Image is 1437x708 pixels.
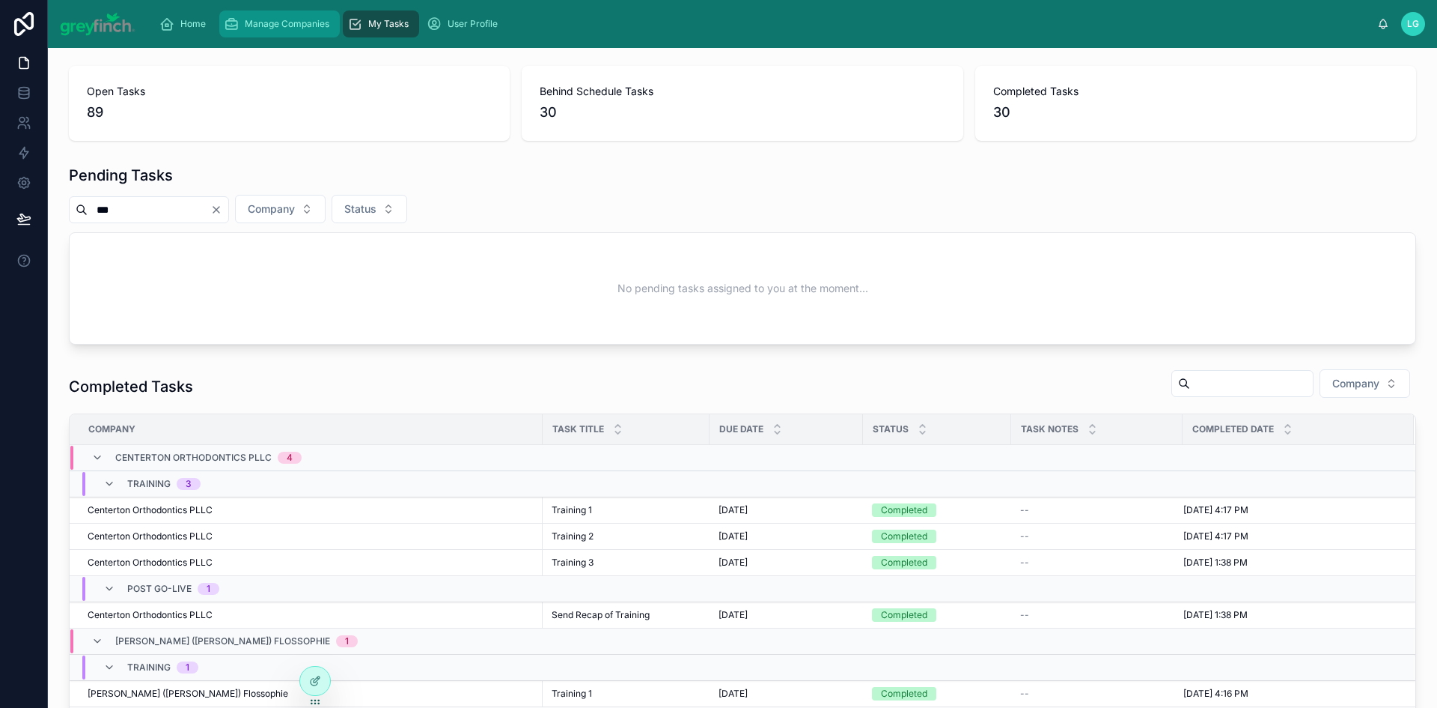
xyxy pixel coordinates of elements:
button: Select Button [235,195,326,223]
span: Centerton Orthodontics PLLC [115,452,272,464]
a: [DATE] 4:16 PM [1183,688,1396,700]
span: Training [127,478,171,490]
button: Select Button [332,195,407,223]
span: [DATE] 4:17 PM [1183,530,1248,542]
span: [DATE] [718,557,748,569]
span: [PERSON_NAME] ([PERSON_NAME]) Flossophie [88,688,288,700]
span: 89 [87,102,492,123]
span: Due Date [719,423,763,435]
a: Completed [872,687,1002,701]
div: Completed [881,530,927,543]
span: My Tasks [368,18,409,30]
a: Centerton Orthodontics PLLC [88,557,534,569]
span: Company [248,202,295,217]
div: 1 [207,583,210,595]
span: Home [180,18,206,30]
div: scrollable content [147,7,1378,40]
a: [DATE] [718,557,854,569]
span: Task Title [552,423,604,435]
span: Send Recap of Training [552,609,650,621]
button: Select Button [1319,369,1410,398]
span: Training 2 [552,530,594,542]
a: Send Recap of Training [552,609,701,621]
a: [DATE] 4:17 PM [1183,530,1396,542]
span: Post Go-Live [127,583,192,595]
span: 30 [993,102,1398,123]
a: Home [155,10,216,37]
span: Training 3 [552,557,594,569]
a: [DATE] [718,688,854,700]
span: Completed Date [1192,423,1274,435]
a: [PERSON_NAME] ([PERSON_NAME]) Flossophie [88,688,534,700]
div: 3 [186,478,192,490]
span: LG [1407,18,1419,30]
span: Completed Tasks [993,84,1398,99]
a: [DATE] 1:38 PM [1183,609,1396,621]
div: 1 [186,662,189,674]
a: -- [1020,557,1174,569]
a: Centerton Orthodontics PLLC [88,530,534,542]
span: Status [344,202,376,217]
a: Completed [872,530,1002,543]
button: Clear [210,204,228,216]
div: 1 [345,635,349,647]
div: Completed [881,503,927,517]
div: 4 [287,452,293,464]
a: Completed [872,556,1002,569]
span: [DATE] [718,688,748,700]
a: Completed [872,503,1002,517]
a: [DATE] 1:38 PM [1183,557,1396,569]
span: -- [1020,609,1029,621]
div: Completed [881,608,927,622]
a: User Profile [422,10,508,37]
span: Centerton Orthodontics PLLC [88,530,213,542]
span: Centerton Orthodontics PLLC [88,609,213,621]
span: Status [873,423,909,435]
a: My Tasks [343,10,419,37]
a: Training 2 [552,530,701,542]
a: Centerton Orthodontics PLLC [88,504,534,516]
span: Behind Schedule Tasks [540,84,945,99]
div: Completed [881,687,927,701]
span: [PERSON_NAME] ([PERSON_NAME]) Flossophie [115,635,330,647]
span: User Profile [448,18,498,30]
span: Centerton Orthodontics PLLC [88,557,213,569]
h1: Pending Tasks [69,165,173,186]
span: [DATE] [718,530,748,542]
a: [DATE] [718,530,854,542]
div: Completed [881,556,927,569]
a: Completed [872,608,1002,622]
a: -- [1020,530,1174,542]
span: -- [1020,688,1029,700]
span: No pending tasks assigned to you at the moment... [617,281,868,296]
a: Training 1 [552,504,701,516]
a: Training 1 [552,688,701,700]
span: -- [1020,530,1029,542]
span: Manage Companies [245,18,329,30]
span: 30 [540,102,945,123]
span: Training 1 [552,504,592,516]
span: [DATE] [718,609,748,621]
img: App logo [60,12,135,36]
span: Training [127,662,171,674]
span: [DATE] 1:38 PM [1183,557,1248,569]
a: Training 3 [552,557,701,569]
span: [DATE] 4:16 PM [1183,688,1248,700]
a: Manage Companies [219,10,340,37]
a: Centerton Orthodontics PLLC [88,609,534,621]
span: Centerton Orthodontics PLLC [88,504,213,516]
a: [DATE] [718,504,854,516]
a: -- [1020,688,1174,700]
span: Open Tasks [87,84,492,99]
a: [DATE] [718,609,854,621]
span: Training 1 [552,688,592,700]
span: Company [1332,376,1379,391]
span: [DATE] 4:17 PM [1183,504,1248,516]
span: [DATE] 1:38 PM [1183,609,1248,621]
span: -- [1020,504,1029,516]
span: Company [88,423,135,435]
h1: Completed Tasks [69,376,193,397]
a: -- [1020,609,1174,621]
span: [DATE] [718,504,748,516]
a: [DATE] 4:17 PM [1183,504,1396,516]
